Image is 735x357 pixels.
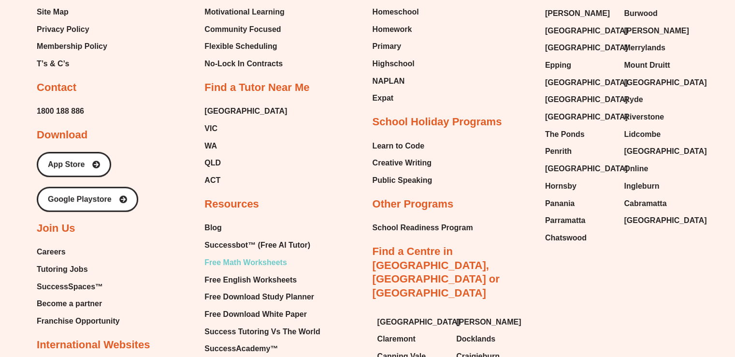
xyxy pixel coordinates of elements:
[37,39,107,54] a: Membership Policy
[456,315,526,329] a: [PERSON_NAME]
[545,231,587,245] span: Chatswood
[204,290,314,304] span: Free Download Study Planner
[37,187,138,212] a: Google Playstore
[204,57,283,71] span: No-Lock In Contracts
[545,58,571,73] span: Epping
[373,91,394,105] span: Expat
[204,342,320,356] a: SuccessAcademy™
[545,127,615,142] a: The Ponds
[545,196,615,211] a: Panania
[545,110,628,124] span: [GEOGRAPHIC_DATA]
[545,213,615,228] a: Parramatta
[37,104,84,119] span: 1800 188 886
[37,22,89,37] span: Privacy Policy
[37,245,66,259] span: Careers
[624,41,693,55] a: Merrylands
[624,6,693,21] a: Burwood
[545,144,572,159] span: Penrith
[545,110,615,124] a: [GEOGRAPHIC_DATA]
[545,6,615,21] a: [PERSON_NAME]
[204,238,320,253] a: Successbot™ (Free AI Tutor)
[545,24,615,38] a: [GEOGRAPHIC_DATA]
[624,213,693,228] a: [GEOGRAPHIC_DATA]
[204,290,320,304] a: Free Download Study Planner
[624,196,666,211] span: Cabramatta
[373,5,419,19] a: Homeschool
[545,213,586,228] span: Parramatta
[204,325,320,339] a: Success Tutoring Vs The World
[545,92,615,107] a: [GEOGRAPHIC_DATA]
[204,139,217,153] span: WA
[574,248,735,357] iframe: Chat Widget
[373,173,432,188] a: Public Speaking
[37,245,120,259] a: Careers
[373,39,419,54] a: Primary
[204,121,287,136] a: VIC
[373,156,432,170] a: Creative Writing
[37,57,107,71] a: T’s & C’s
[37,262,87,277] span: Tutoring Jobs
[204,39,277,54] span: Flexible Scheduling
[37,5,107,19] a: Site Map
[204,221,320,235] a: Blog
[377,315,460,329] span: [GEOGRAPHIC_DATA]
[373,139,425,153] span: Learn to Code
[624,92,643,107] span: Ryde
[204,22,287,37] a: Community Focused
[37,152,111,177] a: App Store
[373,22,419,37] a: Homework
[545,144,615,159] a: Penrith
[48,161,85,168] span: App Store
[624,24,693,38] a: [PERSON_NAME]
[545,41,615,55] a: [GEOGRAPHIC_DATA]
[624,162,648,176] span: Online
[624,110,664,124] span: Riverstone
[624,24,689,38] span: [PERSON_NAME]
[624,144,693,159] a: [GEOGRAPHIC_DATA]
[545,179,615,193] a: Hornsby
[373,197,454,211] h2: Other Programs
[204,255,287,270] span: Free Math Worksheets
[204,255,320,270] a: Free Math Worksheets
[204,104,287,119] a: [GEOGRAPHIC_DATA]
[37,128,87,142] h2: Download
[545,162,615,176] a: [GEOGRAPHIC_DATA]
[545,231,615,245] a: Chatswood
[624,41,665,55] span: Merrylands
[37,297,102,311] span: Become a partner
[624,92,693,107] a: Ryde
[624,213,706,228] span: [GEOGRAPHIC_DATA]
[377,332,447,346] a: Claremont
[37,5,69,19] span: Site Map
[37,314,120,328] span: Franchise Opportunity
[204,156,221,170] span: QLD
[624,127,693,142] a: Lidcombe
[373,22,412,37] span: Homework
[204,81,309,95] h2: Find a Tutor Near Me
[456,332,526,346] a: Docklands
[204,273,320,287] a: Free English Worksheets
[204,57,287,71] a: No-Lock In Contracts
[37,81,76,95] h2: Contact
[545,127,585,142] span: The Ponds
[545,162,628,176] span: [GEOGRAPHIC_DATA]
[624,179,659,193] span: Ingleburn
[204,307,307,322] span: Free Download White Paper
[37,22,107,37] a: Privacy Policy
[204,307,320,322] a: Free Download White Paper
[37,280,120,294] a: SuccessSpaces™
[204,121,217,136] span: VIC
[373,221,473,235] a: School Readiness Program
[624,162,693,176] a: Online
[373,74,405,89] span: NAPLAN
[373,139,432,153] a: Learn to Code
[204,5,287,19] a: Motivational Learning
[204,39,287,54] a: Flexible Scheduling
[204,342,278,356] span: SuccessAcademy™
[545,92,628,107] span: [GEOGRAPHIC_DATA]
